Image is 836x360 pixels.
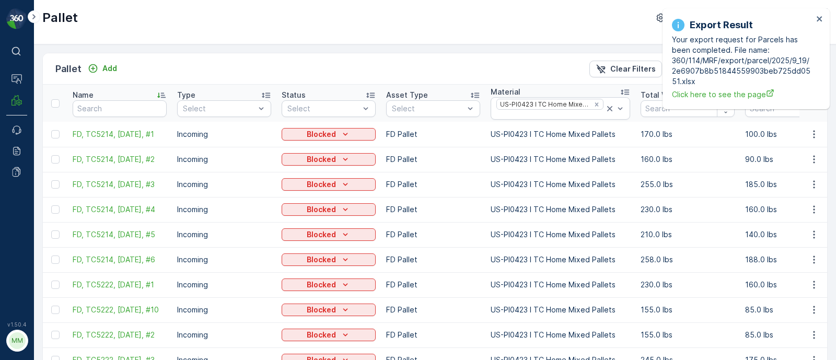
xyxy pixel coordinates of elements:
p: FD Pallet [386,204,480,215]
p: US-PI0423 I TC Home Mixed Pallets [491,280,630,290]
a: FD, TC5214, 12/03/24, #3 [73,179,167,190]
button: Blocked [282,304,376,316]
p: Incoming [177,179,271,190]
p: Incoming [177,229,271,240]
p: Clear Filters [610,64,656,74]
p: FD Pallet [386,179,480,190]
div: Toggle Row Selected [51,230,60,239]
span: FD, TC5222, [DATE], #1 [73,280,167,290]
a: FD, TC5222, 12/18/24, #2 [73,330,167,340]
button: MM [6,330,27,352]
p: US-PI0423 I TC Home Mixed Pallets [491,305,630,315]
a: Click here to see the page [672,89,813,100]
p: US-PI0423 I TC Home Mixed Pallets [491,129,630,140]
p: Status [282,90,306,100]
p: 155.0 lbs [641,305,735,315]
a: FD, TC5214, 12/03/24, #5 [73,229,167,240]
button: Blocked [282,178,376,191]
p: 230.0 lbs [641,204,735,215]
span: FD, TC5214, [DATE], #6 [73,254,167,265]
p: FD Pallet [386,229,480,240]
p: Material [491,87,520,97]
p: Incoming [177,330,271,340]
a: FD, TC5222, 12/18/24, #10 [73,305,167,315]
div: US-PI0423 I TC Home Mixed Pallets [497,99,590,109]
p: Blocked [307,254,336,265]
p: Type [177,90,195,100]
p: US-PI0423 I TC Home Mixed Pallets [491,154,630,165]
div: Remove US-PI0423 I TC Home Mixed Pallets [591,100,602,109]
img: logo [6,8,27,29]
p: 160.0 lbs [641,154,735,165]
span: v 1.50.4 [6,321,27,328]
div: Toggle Row Selected [51,205,60,214]
p: Blocked [307,229,336,240]
button: close [816,15,823,25]
div: Toggle Row Selected [51,180,60,189]
p: Blocked [307,179,336,190]
p: Add [102,63,117,74]
a: FD, TC5214, 12/03/24, #4 [73,204,167,215]
button: Clear Filters [589,61,662,77]
p: 155.0 lbs [641,330,735,340]
p: FD Pallet [386,254,480,265]
p: Export Result [690,18,753,32]
p: Incoming [177,305,271,315]
button: Blocked [282,203,376,216]
button: Blocked [282,329,376,341]
p: Blocked [307,330,336,340]
button: Blocked [282,278,376,291]
p: FD Pallet [386,305,480,315]
div: MM [9,332,26,349]
input: Search [641,100,735,117]
div: Toggle Row Selected [51,256,60,264]
p: Incoming [177,129,271,140]
button: Blocked [282,128,376,141]
span: FD, TC5214, [DATE], #2 [73,154,167,165]
button: Blocked [282,228,376,241]
p: Name [73,90,94,100]
p: Incoming [177,204,271,215]
span: FD, TC5214, [DATE], #3 [73,179,167,190]
p: US-PI0423 I TC Home Mixed Pallets [491,229,630,240]
p: US-PI0423 I TC Home Mixed Pallets [491,179,630,190]
a: FD, TC5214, 12/03/24, #6 [73,254,167,265]
p: Your export request for Parcels has been completed. File name: 360/114/MRF/export/parcel/2025/9_1... [672,34,813,87]
p: Blocked [307,204,336,215]
p: Asset Type [386,90,428,100]
div: Toggle Row Selected [51,331,60,339]
span: FD, TC5214, [DATE], #1 [73,129,167,140]
p: Select [392,103,464,114]
p: US-PI0423 I TC Home Mixed Pallets [491,330,630,340]
p: FD Pallet [386,154,480,165]
p: Blocked [307,280,336,290]
p: FD Pallet [386,330,480,340]
button: Blocked [282,253,376,266]
p: US-PI0423 I TC Home Mixed Pallets [491,254,630,265]
p: Select [183,103,255,114]
p: 258.0 lbs [641,254,735,265]
p: Incoming [177,254,271,265]
p: 255.0 lbs [641,179,735,190]
p: FD Pallet [386,129,480,140]
p: US-PI0423 I TC Home Mixed Pallets [491,204,630,215]
a: FD, TC5214, 12/03/24, #2 [73,154,167,165]
a: FD, TC5214, 12/03/24, #1 [73,129,167,140]
button: Blocked [282,153,376,166]
span: FD, TC5222, [DATE], #10 [73,305,167,315]
p: 230.0 lbs [641,280,735,290]
span: FD, TC5222, [DATE], #2 [73,330,167,340]
p: Blocked [307,305,336,315]
div: Toggle Row Selected [51,281,60,289]
span: FD, TC5214, [DATE], #4 [73,204,167,215]
button: Add [84,62,121,75]
p: Incoming [177,154,271,165]
p: Pallet [55,62,82,76]
div: Toggle Row Selected [51,306,60,314]
p: 170.0 lbs [641,129,735,140]
a: FD, TC5222, 12/18/24, #1 [73,280,167,290]
p: FD Pallet [386,280,480,290]
p: Blocked [307,154,336,165]
div: Toggle Row Selected [51,155,60,164]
